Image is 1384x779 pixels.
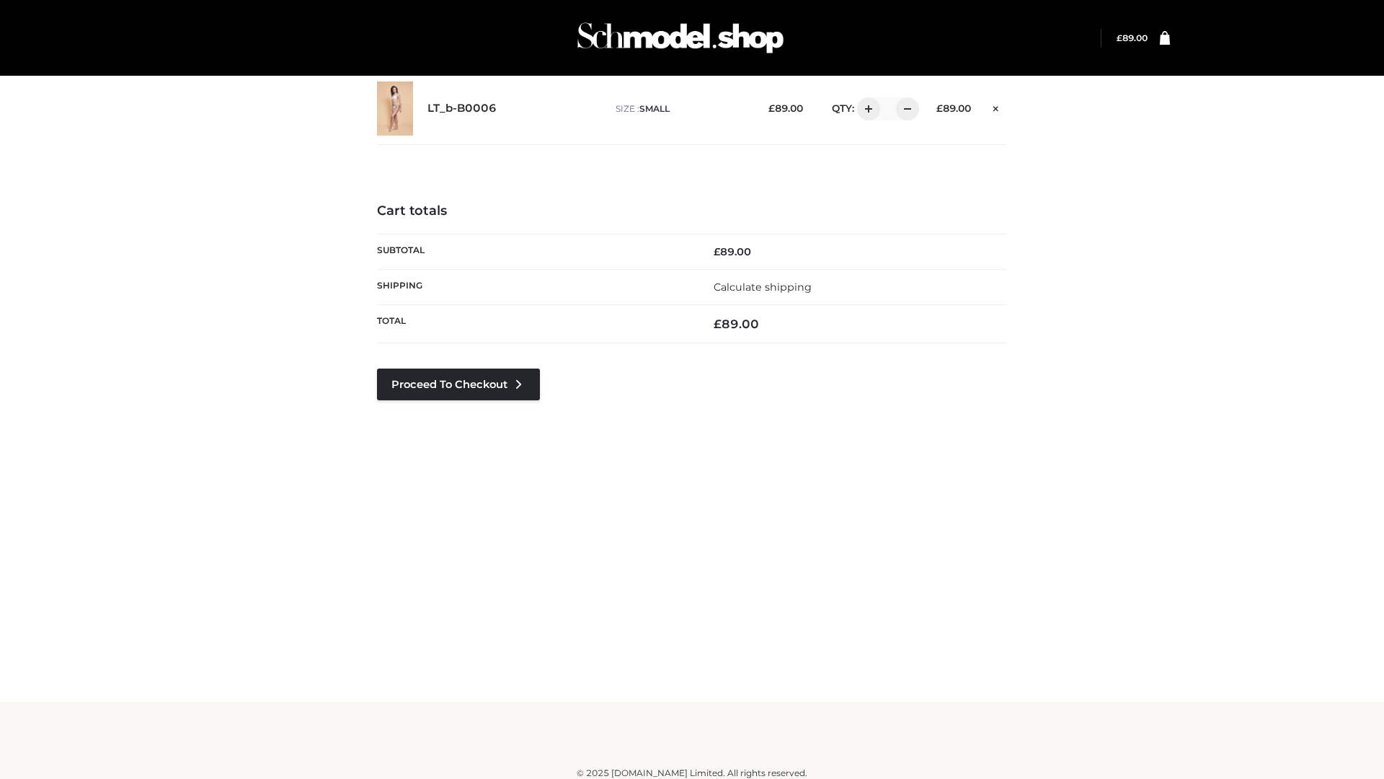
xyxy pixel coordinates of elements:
a: £89.00 [1117,32,1148,43]
span: £ [768,102,775,114]
bdi: 89.00 [714,317,759,331]
a: Proceed to Checkout [377,369,540,400]
p: size : [616,102,746,115]
a: LT_b-B0006 [427,102,497,115]
bdi: 89.00 [936,102,971,114]
a: Remove this item [985,97,1007,116]
span: £ [1117,32,1122,43]
th: Subtotal [377,234,692,269]
span: SMALL [639,103,670,114]
div: QTY: [817,97,914,120]
th: Shipping [377,269,692,304]
th: Total [377,305,692,343]
span: £ [714,317,722,331]
bdi: 89.00 [714,245,751,258]
img: Schmodel Admin 964 [572,9,789,66]
a: Calculate shipping [714,281,812,294]
span: £ [936,102,943,114]
span: £ [714,245,720,258]
h4: Cart totals [377,203,1007,219]
bdi: 89.00 [768,102,803,114]
bdi: 89.00 [1117,32,1148,43]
